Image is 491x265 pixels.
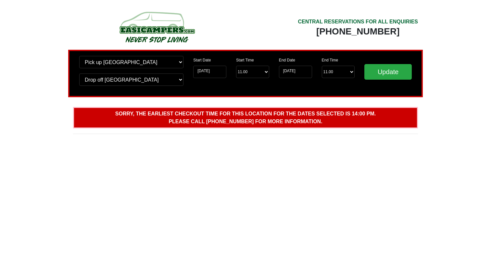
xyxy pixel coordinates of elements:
[193,66,226,78] input: Start Date
[279,57,295,63] label: End Date
[236,57,254,63] label: Start Time
[95,9,219,45] img: campers-checkout-logo.png
[364,64,412,80] input: Update
[298,26,418,37] div: [PHONE_NUMBER]
[279,66,312,78] input: Return Date
[115,111,376,124] b: Sorry, the earliest checkout time for this location for the dates selected is 14:00 pm. Please ca...
[322,57,338,63] label: End Time
[193,57,211,63] label: Start Date
[298,18,418,26] div: CENTRAL RESERVATIONS FOR ALL ENQUIRIES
